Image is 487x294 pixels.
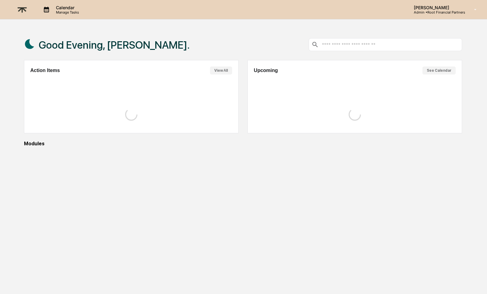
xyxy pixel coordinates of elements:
button: See Calendar [422,66,456,75]
div: Modules [24,141,462,147]
p: Admin • Root Financial Partners [409,10,465,14]
h1: Good Evening, [PERSON_NAME]. [39,39,190,51]
button: View All [210,66,232,75]
p: Manage Tasks [51,10,82,14]
img: logo [15,2,30,17]
p: Calendar [51,5,82,10]
h2: Action Items [30,68,60,73]
h2: Upcoming [254,68,278,73]
p: [PERSON_NAME] [409,5,465,10]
